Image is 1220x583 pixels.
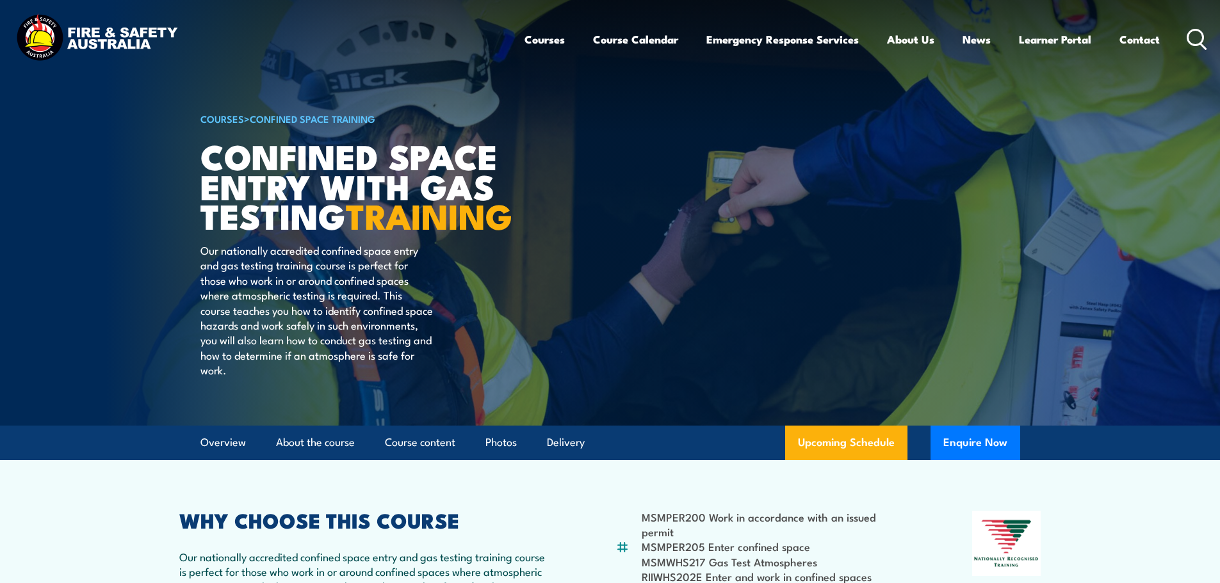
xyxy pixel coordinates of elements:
[200,111,244,125] a: COURSES
[593,22,678,56] a: Course Calendar
[963,22,991,56] a: News
[706,22,859,56] a: Emergency Response Services
[200,141,517,230] h1: Confined Space Entry with Gas Testing
[200,243,434,378] p: Our nationally accredited confined space entry and gas testing training course is perfect for tho...
[385,426,455,459] a: Course content
[642,539,910,554] li: MSMPER205 Enter confined space
[179,511,553,529] h2: WHY CHOOSE THIS COURSE
[250,111,375,125] a: Confined Space Training
[1019,22,1091,56] a: Learner Portal
[642,509,910,539] li: MSMPER200 Work in accordance with an issued permit
[1119,22,1160,56] a: Contact
[642,554,910,569] li: MSMWHS217 Gas Test Atmospheres
[346,188,512,241] strong: TRAINING
[547,426,585,459] a: Delivery
[525,22,565,56] a: Courses
[485,426,517,459] a: Photos
[887,22,934,56] a: About Us
[200,426,246,459] a: Overview
[785,426,907,460] a: Upcoming Schedule
[200,111,517,126] h6: >
[931,426,1020,460] button: Enquire Now
[276,426,355,459] a: About the course
[972,511,1041,576] img: Nationally Recognised Training logo.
